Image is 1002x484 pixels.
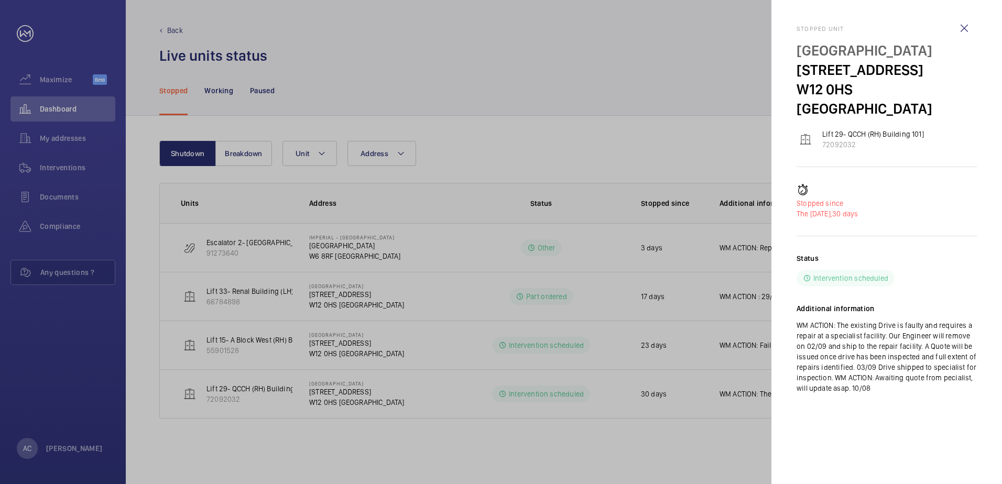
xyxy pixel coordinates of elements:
[797,80,977,118] p: W12 0HS [GEOGRAPHIC_DATA]
[797,198,977,208] p: Stopped since
[822,139,924,150] p: 72092032
[822,129,924,139] p: Lift 29- QCCH (RH) Building 101]
[797,208,977,219] p: 30 days
[799,133,812,146] img: elevator.svg
[797,210,832,218] span: The [DATE],
[797,303,977,314] h2: Additional information
[797,60,977,80] p: [STREET_ADDRESS]
[797,320,977,393] p: WM ACTION: The existing Drive is faulty and requires a repair at a specialist facility. Our Engin...
[813,273,888,283] p: Intervention scheduled
[797,253,819,263] h2: Status
[797,25,977,32] h2: Stopped unit
[797,41,977,60] p: [GEOGRAPHIC_DATA]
